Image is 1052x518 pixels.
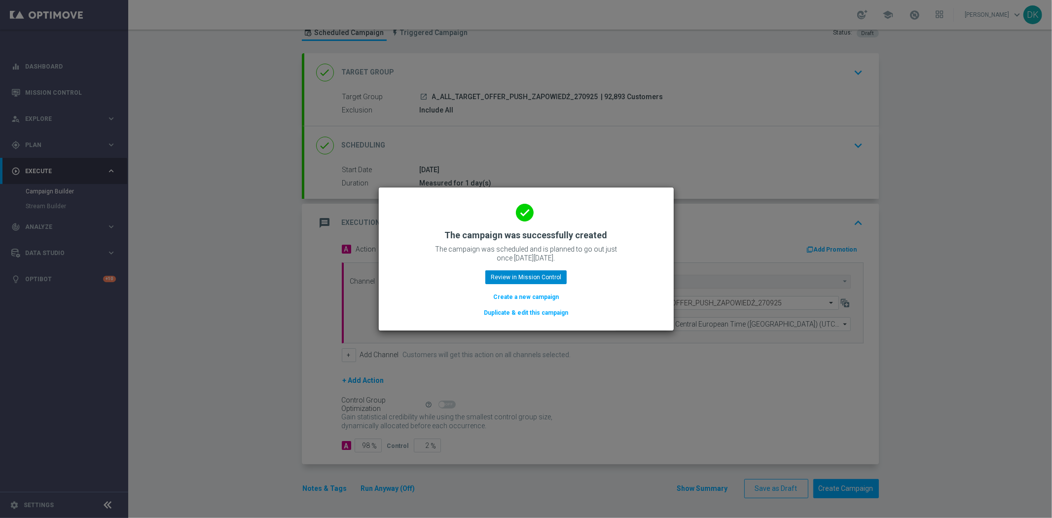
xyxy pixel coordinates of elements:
p: The campaign was scheduled and is planned to go out just once [DATE][DATE]. [428,245,625,262]
h2: The campaign was successfully created [445,229,608,241]
button: Duplicate & edit this campaign [483,307,569,318]
button: Review in Mission Control [485,270,567,284]
i: done [516,204,534,222]
button: Create a new campaign [492,292,560,302]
